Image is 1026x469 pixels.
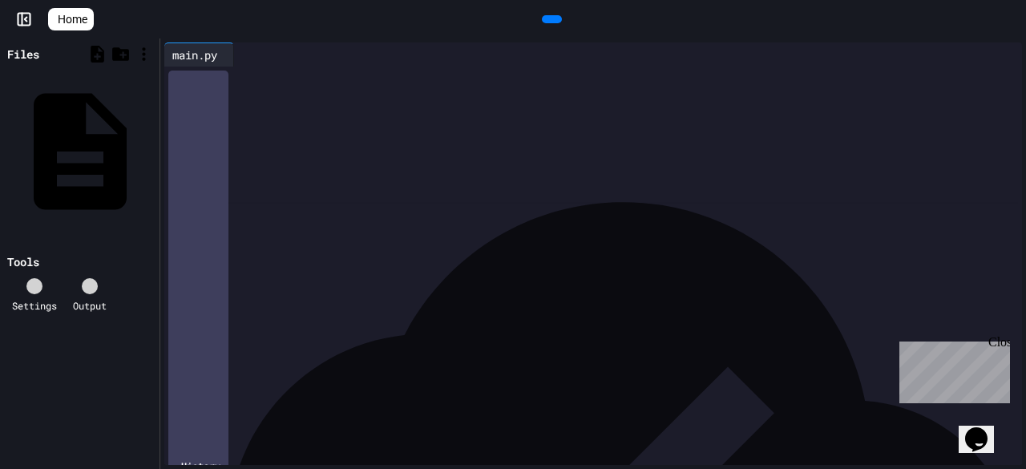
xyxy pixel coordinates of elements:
[58,11,87,27] span: Home
[164,42,234,67] div: main.py
[6,6,111,102] div: Chat with us now!Close
[73,298,107,313] div: Output
[12,298,57,313] div: Settings
[48,8,94,30] a: Home
[164,46,225,63] div: main.py
[7,46,39,63] div: Files
[7,253,39,270] div: Tools
[893,335,1010,403] iframe: chat widget
[959,405,1010,453] iframe: chat widget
